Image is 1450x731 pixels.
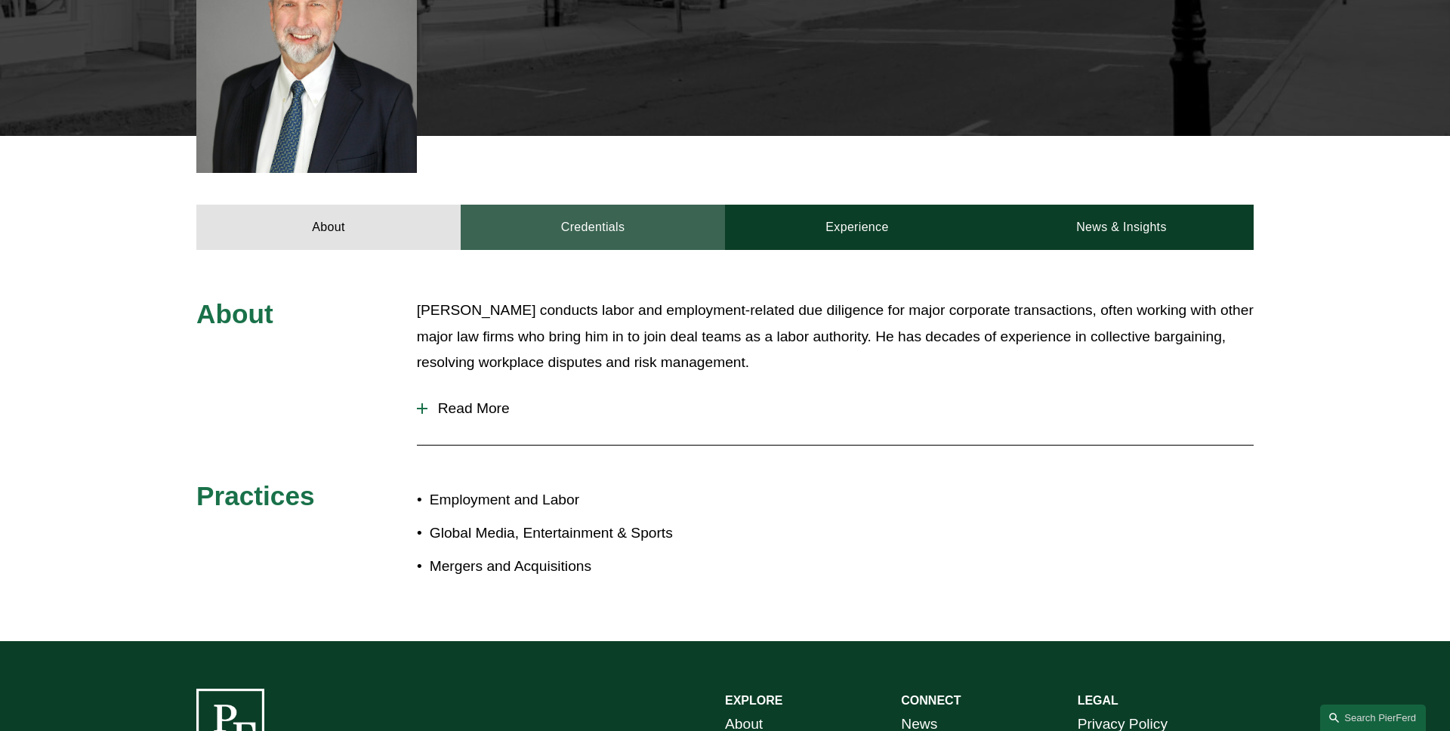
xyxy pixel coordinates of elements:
a: Credentials [461,205,725,250]
span: Read More [427,400,1254,417]
a: About [196,205,461,250]
strong: EXPLORE [725,694,782,707]
span: About [196,299,273,328]
a: Experience [725,205,989,250]
button: Read More [417,389,1254,428]
p: Mergers and Acquisitions [430,554,725,580]
strong: CONNECT [901,694,961,707]
p: Global Media, Entertainment & Sports [430,520,725,547]
a: News & Insights [989,205,1254,250]
p: Employment and Labor [430,487,725,514]
span: Practices [196,481,315,510]
a: Search this site [1320,705,1426,731]
p: [PERSON_NAME] conducts labor and employment-related due diligence for major corporate transaction... [417,298,1254,376]
strong: LEGAL [1078,694,1118,707]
